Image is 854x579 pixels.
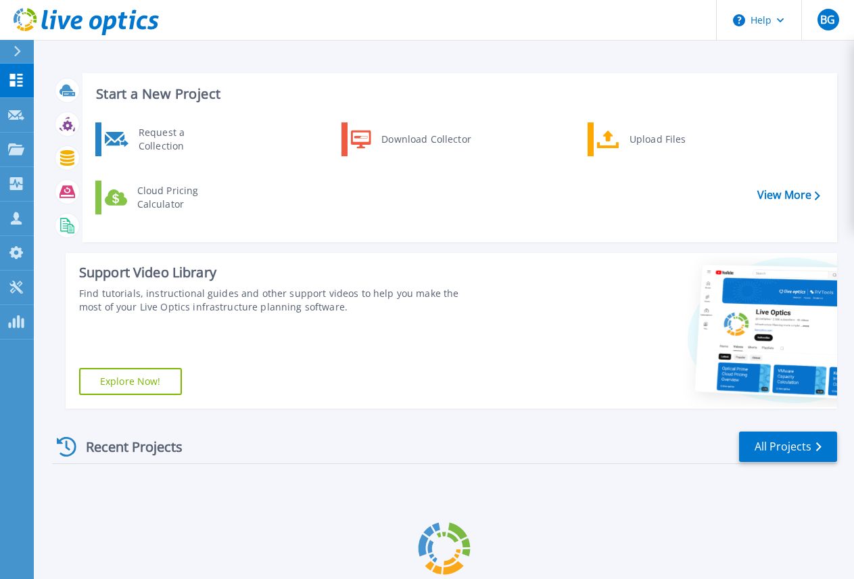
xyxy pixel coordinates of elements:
[132,126,231,153] div: Request a Collection
[757,189,820,202] a: View More
[375,126,477,153] div: Download Collector
[588,122,726,156] a: Upload Files
[739,432,837,462] a: All Projects
[95,122,234,156] a: Request a Collection
[820,14,835,25] span: BG
[79,287,480,314] div: Find tutorials, instructional guides and other support videos to help you make the most of your L...
[341,122,480,156] a: Download Collector
[623,126,723,153] div: Upload Files
[79,264,480,281] div: Support Video Library
[52,430,201,463] div: Recent Projects
[95,181,234,214] a: Cloud Pricing Calculator
[96,87,820,101] h3: Start a New Project
[131,184,231,211] div: Cloud Pricing Calculator
[79,368,182,395] a: Explore Now!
